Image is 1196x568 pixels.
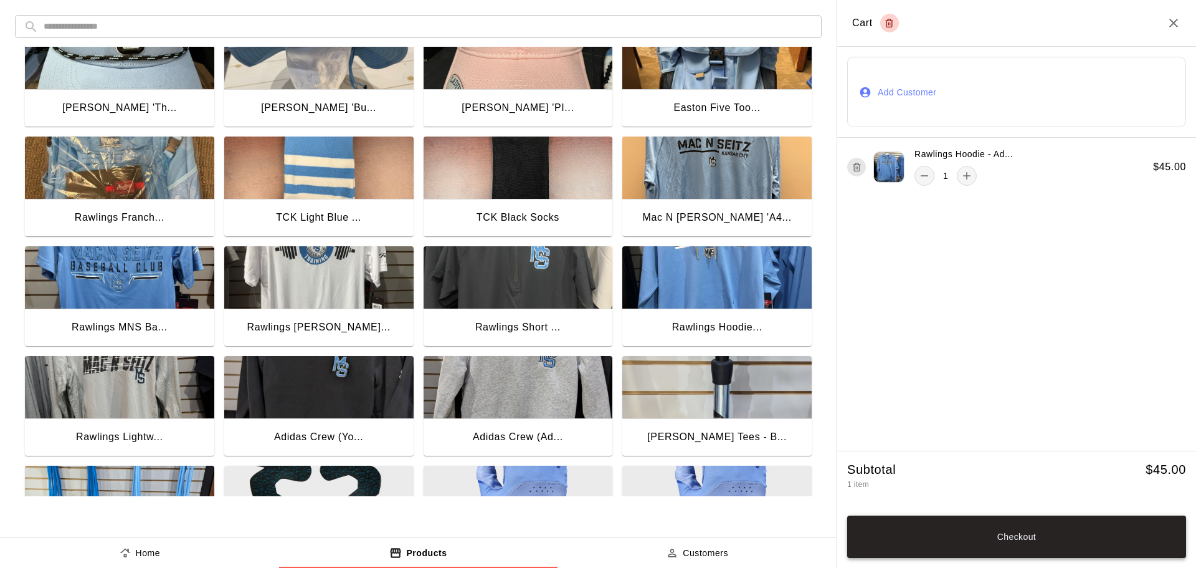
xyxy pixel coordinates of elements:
[847,480,869,489] span: 1 item
[622,356,812,418] img: Tanner Tees - Batting Tee
[25,137,214,239] button: Rawlings Franchise 2 BackpackRawlings Franch...
[224,27,414,129] button: Mac N Seitz 'Bucket' Hat (Black/Blue)[PERSON_NAME] 'Bu...
[477,209,559,226] div: TCK Black Socks
[847,57,1186,127] button: Add Customer
[224,356,414,418] img: Adidas Crew (Youth) - All Colors
[672,319,762,335] div: Rawlings Hoodie...
[62,100,177,116] div: [PERSON_NAME] 'Th...
[622,27,812,89] img: Easton Five Tool Phenom Rolling Bag
[75,209,164,226] div: Rawlings Franch...
[25,356,214,458] button: Rawlings Lightweight Hoodie - GrayRawlings Lightw...
[622,137,812,239] button: Mac N Seitz 'A4' Lightweight HoodieMac N [PERSON_NAME] 'A4...
[424,27,613,89] img: Mac N Seitz 'PINK' The Game Hat
[25,27,214,89] img: Mac N Seitz 'The Game' Blue Rope Trucker
[76,429,163,445] div: Rawlings Lightw...
[622,246,812,349] button: Rawlings Hoodie - Adult & YouthRawlings Hoodie...
[424,27,613,129] button: Mac N Seitz 'PINK' The Game Hat[PERSON_NAME] 'PI...
[475,319,561,335] div: Rawlings Short ...
[622,246,812,309] img: Rawlings Hoodie - Adult & Youth
[25,466,214,568] button: Jaeger "J-Bands"[PERSON_NAME] "J-Bands...
[683,547,728,560] p: Customers
[276,209,361,226] div: TCK Light Blue ...
[957,166,977,186] button: add
[642,209,791,226] div: Mac N [PERSON_NAME] 'A4...
[424,466,613,568] button: Rawlings YOUTH Workhorse Batting GlovesRawlings YOUTH ...
[424,466,613,528] img: Rawlings YOUTH Workhorse Batting Gloves
[622,137,812,199] img: Mac N Seitz 'A4' Lightweight Hoodie
[880,14,899,32] button: Empty cart
[406,547,447,560] p: Products
[943,170,948,183] p: 1
[72,319,168,335] div: Rawlings MNS Ba...
[224,466,414,568] button: Rawlings Mach 'Fit Kit' for Batting HelmetsRawlings Mach '...
[852,14,899,32] div: Cart
[25,246,214,309] img: Rawlings MNS Baseball T-Shirt
[224,246,414,309] img: Rawlings Strength T-Shirt
[274,429,363,445] div: Adidas Crew (Yo...
[25,137,214,199] img: Rawlings Franchise 2 Backpack
[847,516,1186,558] button: Checkout
[424,246,613,349] button: Rawlings Short Sleeve Cage JacketRawlings Short ...
[424,137,613,239] button: TCK Black SocksTCK Black Socks
[424,246,613,309] img: Rawlings Short Sleeve Cage Jacket
[622,466,812,568] button: Rawlings ADULT Workhorse Batting GlovesRawlings ADULT ...
[25,246,214,349] button: Rawlings MNS Baseball T-ShirtRawlings MNS Ba...
[224,137,414,199] img: TCK Light Blue Socks w/ Stripes
[224,466,414,528] img: Rawlings Mach 'Fit Kit' for Batting Helmets
[622,27,812,129] button: Easton Five Tool Phenom Rolling BagEaston Five Too...
[247,319,390,335] div: Rawlings [PERSON_NAME]...
[914,148,1013,161] p: Rawlings Hoodie - Ad...
[622,466,812,528] img: Rawlings ADULT Workhorse Batting Gloves
[424,137,613,199] img: TCK Black Socks
[1146,461,1186,478] h5: $ 45.00
[424,356,613,418] img: Adidas Crew (Adult) - All Colors
[914,166,934,186] button: remove
[224,246,414,349] button: Rawlings Strength T-ShirtRawlings [PERSON_NAME]...
[847,461,896,478] h5: Subtotal
[473,429,563,445] div: Adidas Crew (Ad...
[224,27,414,89] img: Mac N Seitz 'Bucket' Hat (Black/Blue)
[25,356,214,418] img: Rawlings Lightweight Hoodie - Gray
[873,152,904,183] img: product 530
[673,100,760,116] div: Easton Five Too...
[224,356,414,458] button: Adidas Crew (Youth) - All ColorsAdidas Crew (Yo...
[462,100,574,116] div: [PERSON_NAME] 'PI...
[25,27,214,129] button: Mac N Seitz 'The Game' Blue Rope Trucker[PERSON_NAME] 'Th...
[224,137,414,239] button: TCK Light Blue Socks w/ StripesTCK Light Blue ...
[25,466,214,528] img: Jaeger "J-Bands"
[647,429,787,445] div: [PERSON_NAME] Tees - B...
[1166,16,1181,31] button: Close
[1153,159,1186,175] h6: $ 45.00
[622,356,812,458] button: Tanner Tees - Batting Tee[PERSON_NAME] Tees - B...
[136,547,161,560] p: Home
[424,356,613,458] button: Adidas Crew (Adult) - All ColorsAdidas Crew (Ad...
[261,100,376,116] div: [PERSON_NAME] 'Bu...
